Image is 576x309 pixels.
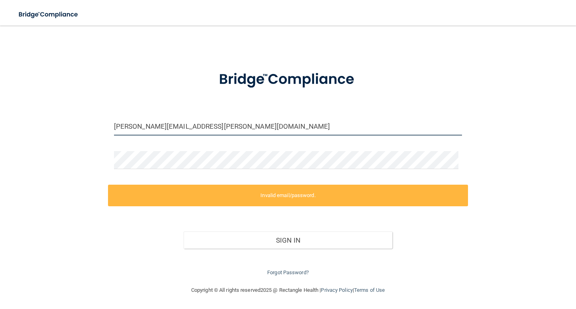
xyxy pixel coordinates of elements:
img: bridge_compliance_login_screen.278c3ca4.svg [204,61,372,98]
label: Invalid email/password. [108,185,468,206]
img: bridge_compliance_login_screen.278c3ca4.svg [12,6,86,23]
button: Sign In [184,231,392,249]
a: Forgot Password? [267,269,309,275]
input: Email [114,118,462,136]
a: Privacy Policy [321,287,352,293]
a: Terms of Use [354,287,385,293]
div: Copyright © All rights reserved 2025 @ Rectangle Health | | [142,277,434,303]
